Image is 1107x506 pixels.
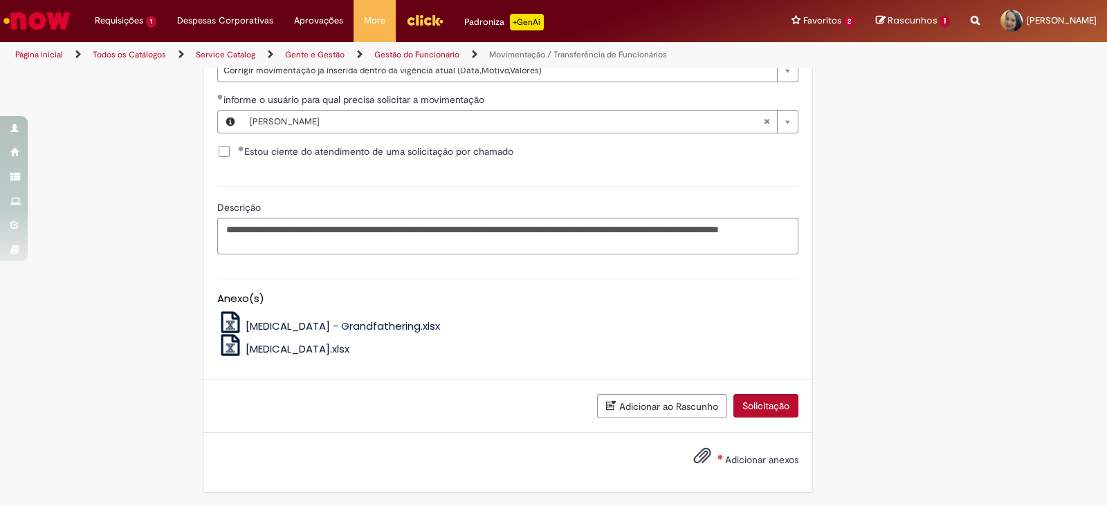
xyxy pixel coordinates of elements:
span: Despesas Corporativas [177,14,273,28]
a: Service Catalog [196,49,255,60]
a: Página inicial [15,49,63,60]
a: Todos os Catálogos [93,49,166,60]
span: Aprovações [294,14,343,28]
textarea: Descrição [217,218,798,255]
span: [PERSON_NAME] [250,111,763,133]
span: Corrigir movimentação já inserida dentro da vigência atual (Data,Motivo,Valores) [223,59,770,82]
span: [MEDICAL_DATA] - Grandfathering.xlsx [246,319,440,333]
span: Obrigatório Preenchido [238,146,244,151]
span: 1 [940,15,950,28]
button: Adicionar ao Rascunho [597,394,727,418]
a: [MEDICAL_DATA] - Grandfathering.xlsx [217,319,441,333]
span: Adicionar anexos [725,453,798,466]
span: 2 [844,16,856,28]
p: +GenAi [510,14,544,30]
h5: Anexo(s) [217,293,798,305]
ul: Trilhas de página [10,42,728,68]
span: [MEDICAL_DATA].xlsx [246,341,349,356]
span: Favoritos [803,14,841,28]
abbr: Limpar campo informe o usuário para qual precisa solicitar a movimentação [756,111,777,133]
button: informe o usuário para qual precisa solicitar a movimentação, Visualizar este registro Lucas Vict... [218,111,243,133]
span: Descrição [217,201,264,214]
span: More [364,14,385,28]
a: Movimentação / Transferência de Funcionários [489,49,667,60]
div: Padroniza [464,14,544,30]
img: click_logo_yellow_360x200.png [406,10,443,30]
span: Rascunhos [888,14,937,27]
a: Gente e Gestão [285,49,345,60]
span: 1 [146,16,156,28]
a: [PERSON_NAME]Limpar campo informe o usuário para qual precisa solicitar a movimentação [243,111,798,133]
img: ServiceNow [1,7,73,35]
span: Estou ciente do atendimento de uma solicitação por chamado [238,144,513,158]
a: Rascunhos [876,15,950,28]
span: Requisições [95,14,143,28]
a: Gestão do Funcionário [374,49,459,60]
button: Solicitação [733,394,798,418]
button: Adicionar anexos [690,443,715,475]
a: [MEDICAL_DATA].xlsx [217,341,350,356]
span: [PERSON_NAME] [1027,15,1097,26]
span: Obrigatório Preenchido [217,94,223,100]
span: Necessários - informe o usuário para qual precisa solicitar a movimentação [223,93,487,106]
